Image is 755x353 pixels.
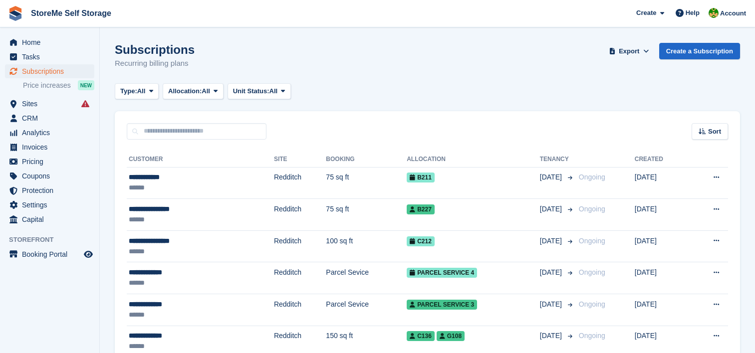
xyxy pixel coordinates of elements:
td: [DATE] [635,199,689,231]
a: menu [5,140,94,154]
td: Parcel Sevice [326,262,407,294]
span: Ongoing [579,237,605,245]
span: CRM [22,111,82,125]
span: Storefront [9,235,99,245]
span: All [269,86,278,96]
span: Capital [22,212,82,226]
span: Create [636,8,656,18]
span: Type: [120,86,137,96]
a: Preview store [82,248,94,260]
span: Invoices [22,140,82,154]
button: Unit Status: All [228,83,291,100]
span: [DATE] [540,204,564,214]
td: Redditch [274,199,326,231]
span: C212 [407,236,435,246]
span: Ongoing [579,332,605,340]
img: stora-icon-8386f47178a22dfd0bd8f6a31ec36ba5ce8667c1dd55bd0f319d3a0aa187defe.svg [8,6,23,21]
span: Account [720,8,746,18]
td: Redditch [274,167,326,199]
th: Booking [326,152,407,168]
a: Create a Subscription [659,43,740,59]
span: Analytics [22,126,82,140]
th: Tenancy [540,152,575,168]
a: menu [5,198,94,212]
th: Customer [127,152,274,168]
a: menu [5,111,94,125]
span: Home [22,35,82,49]
td: 75 sq ft [326,167,407,199]
span: Subscriptions [22,64,82,78]
a: menu [5,97,94,111]
span: Price increases [23,81,71,90]
span: Help [686,8,700,18]
td: 100 sq ft [326,230,407,262]
td: Parcel Sevice [326,294,407,326]
div: NEW [78,80,94,90]
a: menu [5,169,94,183]
td: Redditch [274,262,326,294]
span: Pricing [22,155,82,169]
span: Export [619,46,639,56]
a: menu [5,64,94,78]
a: Price increases NEW [23,80,94,91]
th: Allocation [407,152,540,168]
i: Smart entry sync failures have occurred [81,100,89,108]
button: Export [607,43,651,59]
button: Allocation: All [163,83,224,100]
p: Recurring billing plans [115,58,195,69]
a: menu [5,50,94,64]
td: [DATE] [635,167,689,199]
span: Ongoing [579,173,605,181]
span: Sites [22,97,82,111]
a: StoreMe Self Storage [27,5,115,21]
span: [DATE] [540,172,564,182]
span: Tasks [22,50,82,64]
span: Ongoing [579,268,605,276]
span: Booking Portal [22,247,82,261]
span: Ongoing [579,300,605,308]
span: G108 [437,331,465,341]
span: Sort [708,127,721,137]
span: C136 [407,331,435,341]
td: [DATE] [635,230,689,262]
span: Protection [22,183,82,197]
h1: Subscriptions [115,43,195,56]
a: menu [5,247,94,261]
span: Parcel Service 3 [407,300,477,310]
span: [DATE] [540,331,564,341]
span: Unit Status: [233,86,269,96]
span: [DATE] [540,299,564,310]
a: menu [5,183,94,197]
a: menu [5,126,94,140]
a: menu [5,155,94,169]
span: Allocation: [168,86,202,96]
a: menu [5,35,94,49]
td: 75 sq ft [326,199,407,231]
td: [DATE] [635,262,689,294]
button: Type: All [115,83,159,100]
span: B227 [407,204,435,214]
td: Redditch [274,230,326,262]
span: Settings [22,198,82,212]
td: Redditch [274,294,326,326]
span: All [137,86,146,96]
span: B211 [407,173,435,182]
span: Coupons [22,169,82,183]
th: Created [635,152,689,168]
span: All [202,86,210,96]
th: Site [274,152,326,168]
a: menu [5,212,94,226]
span: Ongoing [579,205,605,213]
td: [DATE] [635,294,689,326]
img: StorMe [709,8,719,18]
span: [DATE] [540,236,564,246]
span: Parcel Service 4 [407,268,477,278]
span: [DATE] [540,267,564,278]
